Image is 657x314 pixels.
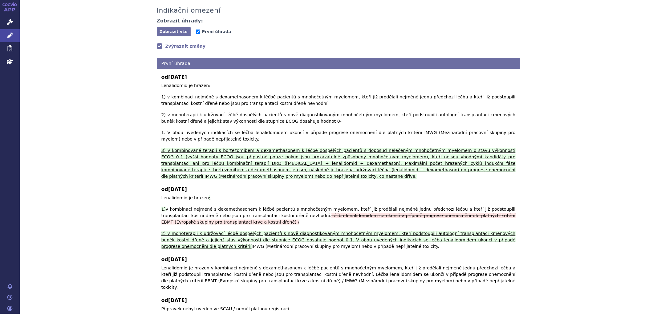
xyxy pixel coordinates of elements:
[157,43,206,49] a: Zvýraznit změny
[196,30,200,34] input: První úhrada
[161,130,516,141] span: 1. V obou uvedených indikacích se léčba lenalidomidem ukončí v případě progrese onemocnění dle pl...
[161,186,516,193] b: od
[168,186,187,192] span: [DATE]
[161,148,516,179] ins: 3) v kombinované terapii s bortezomibem a dexamethasonem k léčbě dospělých pacientů s doposud nel...
[168,74,187,80] span: [DATE]
[161,213,516,225] del: Léčba lenalidomidem se ukončí v případě progrese onemocnění dle platných kritérií EBMT (Evropské ...
[161,256,516,263] b: od
[161,265,516,290] span: Lenalidomid je hrazen v kombinaci nejméně s dexamethasonem k léčbě pacientů s mnohočetným myelome...
[161,297,516,304] b: od
[157,18,203,24] h4: Zobrazit úhrady:
[161,306,289,311] span: Přípravek nebyl uveden ve SCAU / neměl platnou registraci
[168,297,187,303] span: [DATE]
[168,256,187,262] span: [DATE]
[161,207,516,218] span: v kombinaci nejméně s dexamethasonem k léčbě pacientů s mnohočetným myelomem, kteří již prodělali...
[161,74,516,81] b: od
[202,29,231,34] span: První úhrada
[161,195,209,200] span: Lenalidomid je hrazen
[157,27,191,36] button: Zobrazit vše
[157,58,520,69] h4: První úhrada
[157,6,221,14] h3: Indikační omezení
[252,244,440,249] span: IMWG (Mezinárodní pracovní skupiny pro myelom) nebo v případě nepřijatelné toxicity.
[161,231,516,249] ins: 2) v monoterapii k udržovací léčbě dospělých pacientů s nově diagnostikovaným mnohočetným myelome...
[161,83,516,124] span: Lenalidomid je hrazen: 1) v kombinaci nejméně s dexamethasonem k léčbě pacientů s mnohočetným mye...
[160,29,188,34] span: Zobrazit vše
